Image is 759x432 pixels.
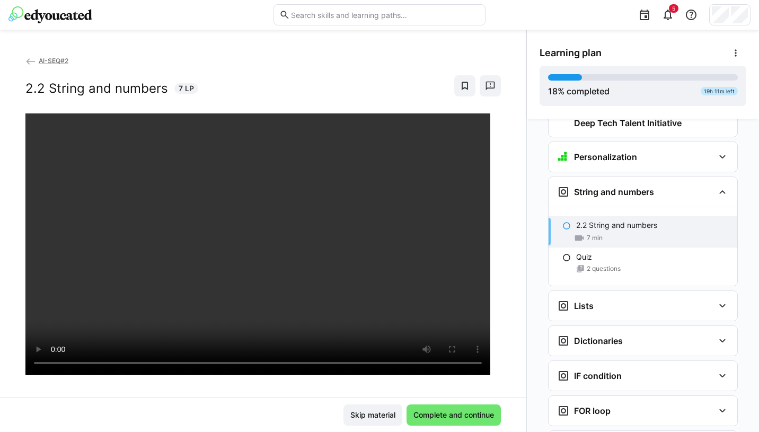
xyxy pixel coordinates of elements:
[407,404,501,426] button: Complete and continue
[574,371,622,381] h3: IF condition
[343,404,402,426] button: Skip material
[701,87,738,95] div: 19h 11m left
[39,57,68,65] span: AI-SEQ#2
[576,252,592,262] p: Quiz
[672,5,675,12] span: 5
[540,47,602,59] span: Learning plan
[25,57,68,65] a: AI-SEQ#2
[412,410,496,420] span: Complete and continue
[349,410,397,420] span: Skip material
[574,405,611,416] h3: FOR loop
[587,234,603,242] span: 7 min
[548,85,610,98] div: % completed
[576,220,657,231] p: 2.2 String and numbers
[574,336,623,346] h3: Dictionaries
[290,10,480,20] input: Search skills and learning paths…
[548,86,558,96] span: 18
[587,265,621,273] span: 2 questions
[574,187,654,197] h3: String and numbers
[179,83,194,94] span: 7 LP
[25,81,168,96] h2: 2.2 String and numbers
[574,152,637,162] h3: Personalization
[574,301,594,311] h3: Lists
